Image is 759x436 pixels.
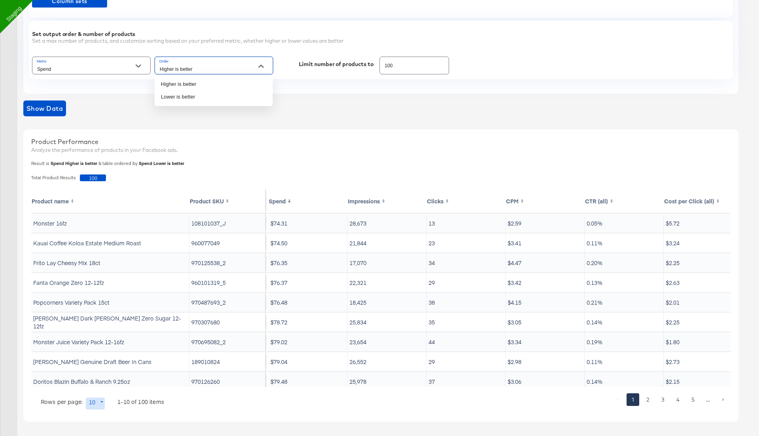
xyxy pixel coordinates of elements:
td: Popcorners Variety Pack 15ct [31,293,189,312]
td: 970125538_2 [189,253,266,272]
td: 29 [427,273,506,292]
td: $2.73 [664,352,743,371]
span: Show Data [26,103,63,114]
td: Kauai Coffee Koloa Estate Medium Roast [31,233,189,252]
td: 189010824 [189,352,266,371]
li: Lower is better [155,91,273,103]
p: Rows per page: [41,398,83,406]
span: Total Product Results [31,174,80,181]
td: 970126260 [189,372,266,391]
nav: pagination navigation [610,393,731,406]
td: $74.50 [268,233,347,252]
td: 25,978 [347,372,427,391]
th: Toggle SortBy [506,189,585,213]
td: $3.05 [506,313,585,332]
button: Open [132,60,144,72]
th: Toggle SortBy [664,189,743,213]
td: $3.41 [506,233,585,252]
td: $79.02 [268,332,347,351]
td: [PERSON_NAME] Dark [PERSON_NAME] Zero Sugar 12-12fz [31,313,189,332]
td: $5.72 [664,214,743,233]
td: 0.11% [585,352,664,371]
td: Monster Juice Variety Pack 12-16fz [31,332,189,351]
td: $4.15 [506,293,585,312]
td: 44 [427,332,506,351]
td: 34 [427,253,506,272]
td: 0.14% [585,313,664,332]
td: $3.34 [506,332,585,351]
td: $76.48 [268,293,347,312]
button: Go to page 5 [687,393,699,406]
th: Toggle SortBy [31,189,189,213]
td: 22,321 [347,273,427,292]
td: 970487693_2 [189,293,266,312]
td: $74.31 [268,214,347,233]
td: 970695082_2 [189,332,266,351]
td: 0.14% [585,372,664,391]
button: Go to next page [717,393,729,406]
td: 23,654 [347,332,427,351]
td: Monster 16fz [31,214,189,233]
td: 23 [427,233,506,252]
button: page 1 [627,393,639,406]
td: $4.47 [506,253,585,272]
td: $3.42 [506,273,585,292]
th: Toggle SortBy [268,189,347,213]
td: 25,834 [347,313,427,332]
td: 26,552 [347,352,427,371]
button: Go to page 4 [672,393,684,406]
td: Frito Lay Cheesy Mix 18ct [31,253,189,272]
span: Higher is better [65,160,97,166]
div: Analyze the performance of products in your Facebook ads. [31,146,731,154]
td: [PERSON_NAME] Genuine Draft Beer In Cans [31,352,189,371]
td: 0.21% [585,293,664,312]
td: 21,844 [347,233,427,252]
td: 18,425 [347,293,427,312]
td: 108101037_J [189,214,266,233]
td: 35 [427,313,506,332]
td: 38 [427,293,506,312]
button: Go to page 2 [642,393,654,406]
th: Toggle SortBy [585,189,664,213]
td: $3.06 [506,372,585,391]
td: 0.20% [585,253,664,272]
td: 13 [427,214,506,233]
td: Fanta Orange Zero 12-12fz [31,273,189,292]
td: 960101319_5 [189,273,266,292]
td: $2.98 [506,352,585,371]
td: $78.72 [268,313,347,332]
div: Limit number of products to [299,61,374,67]
div: Set output order & number of products [32,31,730,37]
span: Lower is better [153,160,184,166]
td: $2.25 [664,313,743,332]
td: 0.19% [585,332,664,351]
td: 970307680 [189,313,266,332]
td: 0.11% [585,233,664,252]
span: Spend [51,160,64,166]
p: 1-10 of 100 items [117,398,164,406]
button: Close [255,60,267,72]
div: Product Performance [31,137,731,146]
td: $2.01 [664,293,743,312]
td: $1.80 [664,332,743,351]
td: $79.04 [268,352,347,371]
div: Set a max number of products, and customize sorting based on your preferred metric, whether highe... [32,37,730,45]
td: 0.05% [585,214,664,233]
div: Result is & table ordered by [31,160,734,167]
td: 37 [427,372,506,391]
td: $79.48 [268,372,347,391]
li: Higher is better [155,78,273,91]
td: $2.25 [664,253,743,272]
td: $76.37 [268,273,347,292]
span: Spend [139,160,152,166]
td: $76.35 [268,253,347,272]
td: 17,070 [347,253,427,272]
td: $2.59 [506,214,585,233]
th: Toggle SortBy [189,189,266,213]
td: $3.24 [664,233,743,252]
th: Toggle SortBy [427,189,506,213]
td: $2.15 [664,372,743,391]
td: 0.13% [585,273,664,292]
input: 100 [380,54,449,71]
button: showdata [23,100,66,116]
